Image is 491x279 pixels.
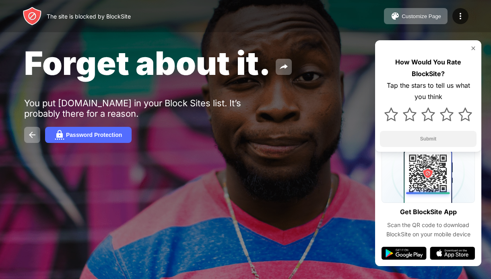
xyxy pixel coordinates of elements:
[382,221,475,239] div: Scan the QR code to download BlockSite on your mobile device
[47,13,131,20] div: The site is blocked by BlockSite
[24,98,273,119] div: You put [DOMAIN_NAME] in your Block Sites list. It’s probably there for a reason.
[380,131,477,147] button: Submit
[380,80,477,103] div: Tap the stars to tell us what you think
[403,107,417,121] img: star.svg
[456,11,465,21] img: menu-icon.svg
[440,107,454,121] img: star.svg
[380,56,477,80] div: How Would You Rate BlockSite?
[55,130,64,140] img: password.svg
[279,62,289,72] img: share.svg
[390,11,400,21] img: pallet.svg
[400,206,457,218] div: Get BlockSite App
[23,6,42,26] img: header-logo.svg
[470,45,477,52] img: rate-us-close.svg
[421,107,435,121] img: star.svg
[24,43,271,83] span: Forget about it.
[382,247,427,260] img: google-play.svg
[430,247,475,260] img: app-store.svg
[384,8,448,24] button: Customize Page
[66,132,122,138] div: Password Protection
[45,127,132,143] button: Password Protection
[458,107,472,121] img: star.svg
[27,130,37,140] img: back.svg
[402,13,441,19] div: Customize Page
[384,107,398,121] img: star.svg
